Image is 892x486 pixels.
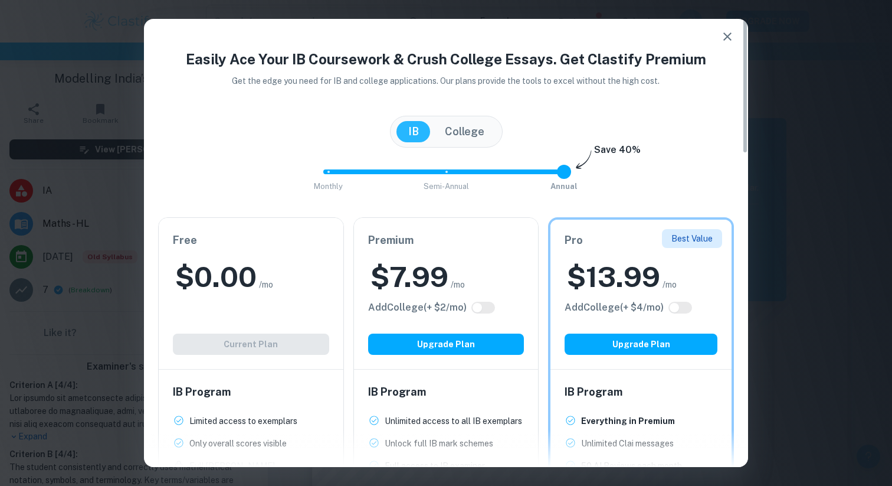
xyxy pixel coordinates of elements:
span: /mo [451,278,465,291]
h6: IB Program [368,384,524,400]
p: Unlimited access to all IB exemplars [385,415,522,428]
h6: Free [173,232,329,249]
h2: $ 0.00 [175,258,257,296]
button: Upgrade Plan [565,334,717,355]
h6: Pro [565,232,717,249]
h6: Premium [368,232,524,249]
button: IB [396,121,431,142]
p: Everything in Premium [581,415,675,428]
h6: IB Program [173,384,329,400]
h6: Click to see all the additional College features. [368,301,467,315]
img: subscription-arrow.svg [576,150,592,170]
h6: Save 40% [594,143,641,163]
button: College [433,121,496,142]
span: Semi-Annual [424,182,469,191]
p: Get the edge you need for IB and college applications. Our plans provide the tools to excel witho... [216,74,677,87]
h6: IB Program [565,384,717,400]
h6: Click to see all the additional College features. [565,301,664,315]
h2: $ 13.99 [567,258,660,296]
button: Upgrade Plan [368,334,524,355]
h4: Easily Ace Your IB Coursework & Crush College Essays. Get Clastify Premium [158,48,734,70]
p: Best Value [671,232,713,245]
span: /mo [663,278,677,291]
h2: $ 7.99 [370,258,448,296]
span: /mo [259,278,273,291]
span: Monthly [314,182,343,191]
p: Limited access to exemplars [189,415,297,428]
span: Annual [550,182,578,191]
